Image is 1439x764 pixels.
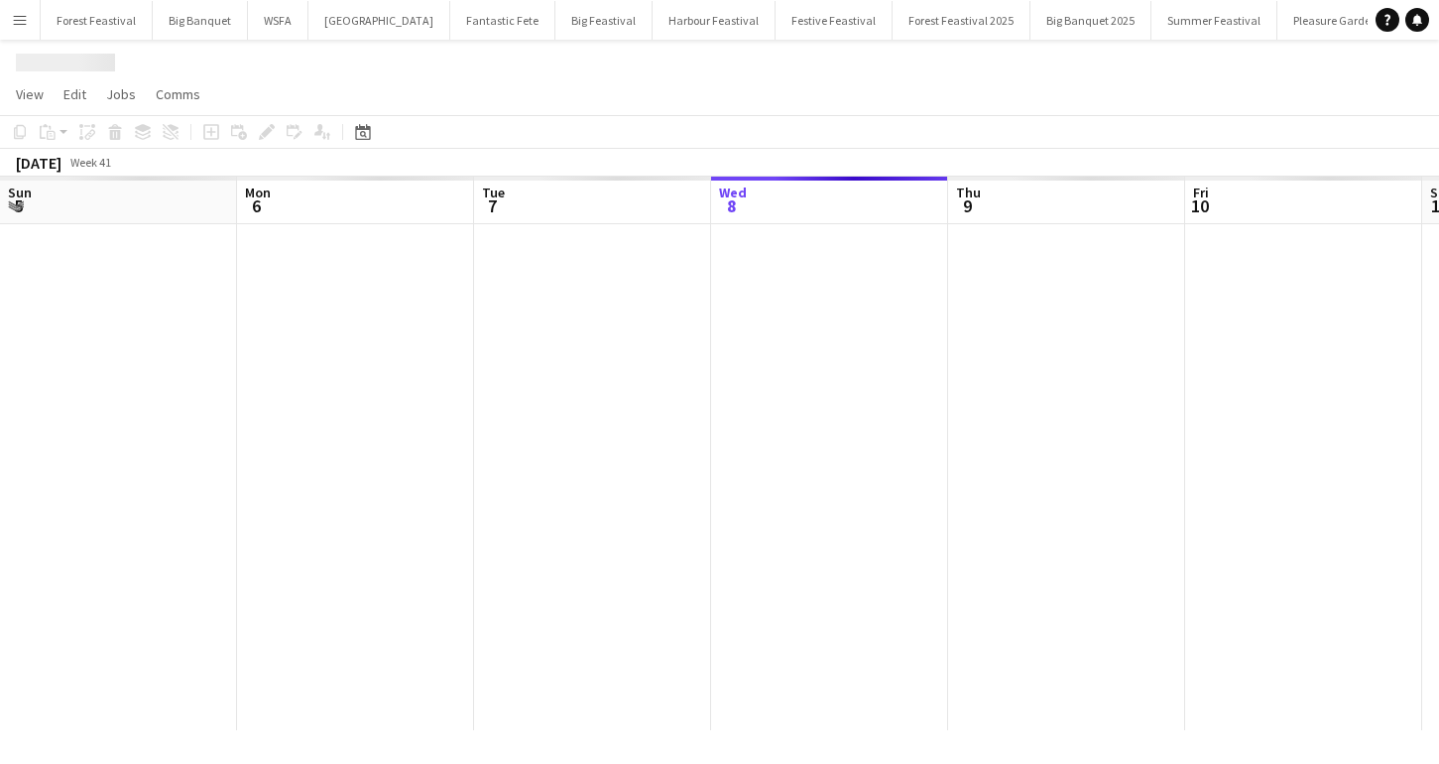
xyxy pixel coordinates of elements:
span: Comms [156,85,200,103]
a: Comms [148,81,208,107]
span: Wed [719,184,747,201]
span: View [16,85,44,103]
span: 5 [5,194,32,217]
span: 10 [1190,194,1209,217]
button: Big Banquet [153,1,248,40]
span: Week 41 [65,155,115,170]
span: Fri [1193,184,1209,201]
button: Forest Feastival 2025 [893,1,1030,40]
a: Edit [56,81,94,107]
a: View [8,81,52,107]
span: Mon [245,184,271,201]
div: [DATE] [16,153,61,173]
span: Thu [956,184,981,201]
button: Harbour Feastival [653,1,776,40]
span: Edit [63,85,86,103]
button: Festive Feastival [776,1,893,40]
span: Sun [8,184,32,201]
span: 6 [242,194,271,217]
button: Pleasure Garden [1277,1,1394,40]
span: 9 [953,194,981,217]
button: [GEOGRAPHIC_DATA] [308,1,450,40]
button: Summer Feastival [1151,1,1277,40]
button: WSFA [248,1,308,40]
button: Big Feastival [555,1,653,40]
button: Big Banquet 2025 [1030,1,1151,40]
span: Tue [482,184,505,201]
a: Jobs [98,81,144,107]
button: Forest Feastival [41,1,153,40]
span: 7 [479,194,505,217]
span: 8 [716,194,747,217]
span: Jobs [106,85,136,103]
button: Fantastic Fete [450,1,555,40]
